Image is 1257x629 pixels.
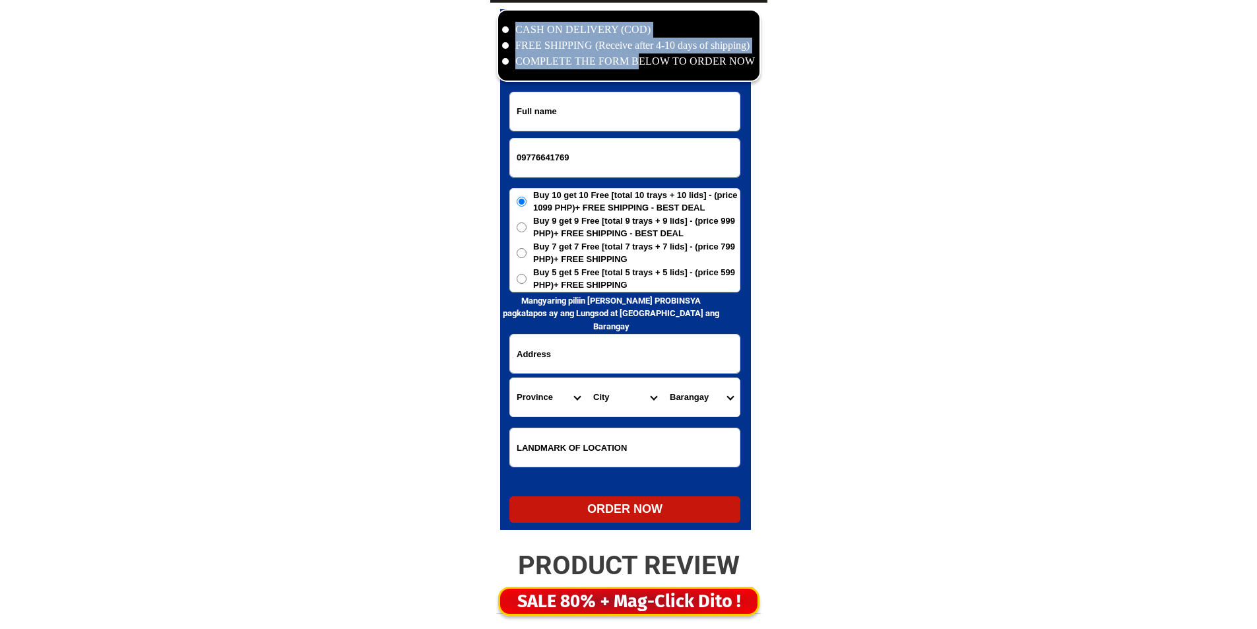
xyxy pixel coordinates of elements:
[502,22,756,38] li: CASH ON DELIVERY (COD)
[533,240,740,266] span: Buy 7 get 7 Free [total 7 trays + 7 lids] - (price 799 PHP)+ FREE SHIPPING
[502,53,756,69] li: COMPLETE THE FORM BELOW TO ORDER NOW
[533,266,740,292] span: Buy 5 get 5 Free [total 5 trays + 5 lids] - (price 599 PHP)+ FREE SHIPPING
[587,378,663,416] select: Select district
[502,38,756,53] li: FREE SHIPPING (Receive after 4-10 days of shipping)
[533,189,740,215] span: Buy 10 get 10 Free [total 10 trays + 10 lids] - (price 1099 PHP)+ FREE SHIPPING - BEST DEAL
[500,294,723,333] h6: Mangyaring piliin [PERSON_NAME] PROBINSYA pagkatapos ay ang Lungsod at [GEOGRAPHIC_DATA] ang Bara...
[517,274,527,284] input: Buy 5 get 5 Free [total 5 trays + 5 lids] - (price 599 PHP)+ FREE SHIPPING
[517,222,527,232] input: Buy 9 get 9 Free [total 9 trays + 9 lids] - (price 999 PHP)+ FREE SHIPPING - BEST DEAL
[663,378,740,416] select: Select commune
[510,335,740,373] input: Input address
[510,378,587,416] select: Select province
[510,428,740,467] input: Input LANDMARKOFLOCATION
[510,92,740,131] input: Input full_name
[517,197,527,207] input: Buy 10 get 10 Free [total 10 trays + 10 lids] - (price 1099 PHP)+ FREE SHIPPING - BEST DEAL
[490,550,767,581] h2: PRODUCT REVIEW
[500,588,757,615] div: SALE 80% + Mag-Click Dito !
[533,215,740,240] span: Buy 9 get 9 Free [total 9 trays + 9 lids] - (price 999 PHP)+ FREE SHIPPING - BEST DEAL
[510,139,740,177] input: Input phone_number
[517,248,527,258] input: Buy 7 get 7 Free [total 7 trays + 7 lids] - (price 799 PHP)+ FREE SHIPPING
[509,500,740,518] div: ORDER NOW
